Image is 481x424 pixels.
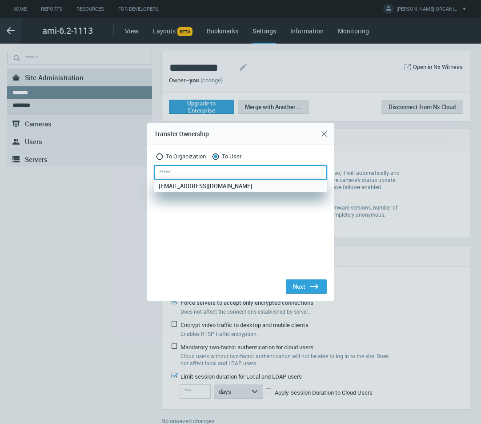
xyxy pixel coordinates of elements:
[159,182,253,190] nx-search-highlight: [EMAIL_ADDRESS][DOMAIN_NAME]
[166,153,206,162] span: To Organization
[222,153,241,162] span: To User
[293,281,320,292] div: Next
[286,279,327,294] button: Next
[317,127,331,141] button: Close
[154,129,209,138] span: Transfer Ownership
